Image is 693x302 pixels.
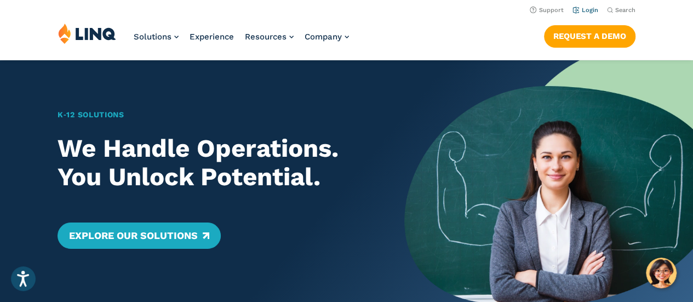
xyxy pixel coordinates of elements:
[134,32,171,42] span: Solutions
[572,7,598,14] a: Login
[134,32,179,42] a: Solutions
[58,23,116,44] img: LINQ | K‑12 Software
[544,23,635,47] nav: Button Navigation
[58,109,376,121] h1: K‑12 Solutions
[245,32,294,42] a: Resources
[245,32,287,42] span: Resources
[646,258,677,288] button: Hello, have a question? Let’s chat.
[607,6,635,14] button: Open Search Bar
[134,23,349,59] nav: Primary Navigation
[615,7,635,14] span: Search
[305,32,349,42] a: Company
[58,223,220,249] a: Explore Our Solutions
[190,32,234,42] a: Experience
[305,32,342,42] span: Company
[530,7,564,14] a: Support
[58,134,376,192] h2: We Handle Operations. You Unlock Potential.
[544,25,635,47] a: Request a Demo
